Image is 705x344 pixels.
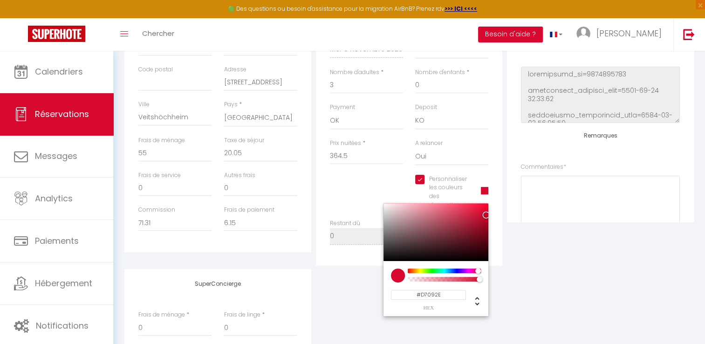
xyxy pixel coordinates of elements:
[415,68,465,77] label: Nombre d'enfants
[224,310,260,319] label: Frais de linge
[138,310,185,319] label: Frais de ménage
[224,206,274,214] label: Frais de paiement
[224,100,237,109] label: Pays
[224,171,255,180] label: Autres frais
[683,28,695,40] img: logout
[415,139,443,148] label: A relancer
[35,277,92,289] span: Hébergement
[35,150,77,162] span: Messages
[330,68,379,77] label: Nombre d'adultes
[391,305,466,310] span: hex
[330,103,355,112] label: Payment
[138,65,173,74] label: Code postal
[138,136,185,145] label: Frais de ménage
[138,281,297,287] h4: SuperConcierge
[330,139,361,148] label: Prix nuitées
[569,18,673,51] a: ... [PERSON_NAME]
[521,132,680,139] h4: Remarques
[138,206,175,214] label: Commission
[478,27,543,42] button: Besoin d'aide ?
[424,175,469,210] label: Personnaliser les couleurs des réservations
[35,235,79,247] span: Paiements
[138,171,181,180] label: Frais de service
[596,28,662,39] span: [PERSON_NAME]
[35,108,89,120] span: Réservations
[415,103,437,112] label: Deposit
[466,290,481,310] div: Change another color definition
[28,26,85,42] img: Super Booking
[142,28,174,38] span: Chercher
[224,65,246,74] label: Adresse
[224,136,264,145] label: Taxe de séjour
[576,27,590,41] img: ...
[138,100,150,109] label: Ville
[36,320,89,331] span: Notifications
[35,66,83,77] span: Calendriers
[391,290,466,300] input: hex
[330,219,360,228] label: Restant dû
[445,5,477,13] a: >>> ICI <<<<
[521,163,566,172] label: Commentaires
[35,193,73,204] span: Analytics
[135,18,181,51] a: Chercher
